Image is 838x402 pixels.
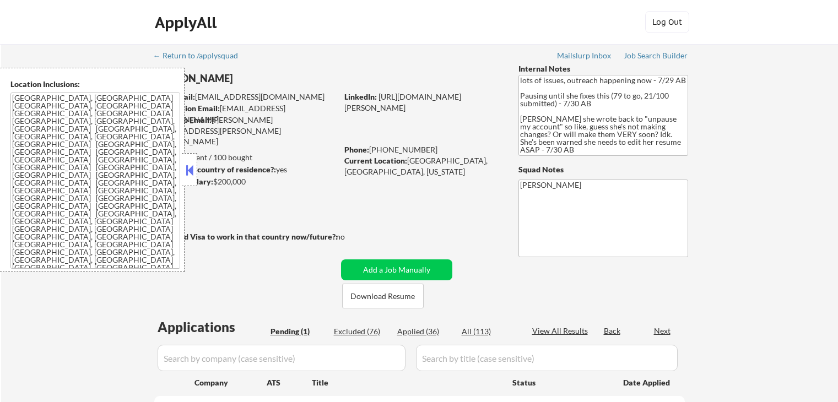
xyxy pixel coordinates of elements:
[344,144,500,155] div: [PHONE_NUMBER]
[158,320,267,334] div: Applications
[604,325,621,336] div: Back
[154,152,337,163] div: 36 sent / 100 bought
[624,52,688,59] div: Job Search Builder
[154,164,334,175] div: yes
[557,51,612,62] a: Mailslurp Inbox
[344,145,369,154] strong: Phone:
[512,372,607,392] div: Status
[158,345,406,371] input: Search by company (case sensitive)
[155,13,220,32] div: ApplyAll
[271,326,326,337] div: Pending (1)
[153,51,248,62] a: ← Return to /applysquad
[623,377,672,388] div: Date Applied
[462,326,517,337] div: All (113)
[154,176,337,187] div: $200,000
[154,232,338,241] strong: Will need Visa to work in that country now/future?:
[334,326,389,337] div: Excluded (76)
[155,103,337,124] div: [EMAIL_ADDRESS][DOMAIN_NAME]
[153,52,248,59] div: ← Return to /applysquad
[416,345,678,371] input: Search by title (case sensitive)
[154,165,276,174] strong: Can work in country of residence?:
[336,231,367,242] div: no
[532,325,591,336] div: View All Results
[154,72,381,85] div: [PERSON_NAME]
[557,52,612,59] div: Mailslurp Inbox
[654,325,672,336] div: Next
[518,63,688,74] div: Internal Notes
[624,51,688,62] a: Job Search Builder
[154,115,337,147] div: [PERSON_NAME][EMAIL_ADDRESS][PERSON_NAME][DOMAIN_NAME]
[344,92,377,101] strong: LinkedIn:
[312,377,502,388] div: Title
[10,79,180,90] div: Location Inclusions:
[155,91,337,102] div: [EMAIL_ADDRESS][DOMAIN_NAME]
[267,377,312,388] div: ATS
[194,377,267,388] div: Company
[344,92,461,112] a: [URL][DOMAIN_NAME][PERSON_NAME]
[341,259,452,280] button: Add a Job Manually
[344,156,407,165] strong: Current Location:
[645,11,689,33] button: Log Out
[518,164,688,175] div: Squad Notes
[397,326,452,337] div: Applied (36)
[344,155,500,177] div: [GEOGRAPHIC_DATA], [GEOGRAPHIC_DATA], [US_STATE]
[342,284,424,308] button: Download Resume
